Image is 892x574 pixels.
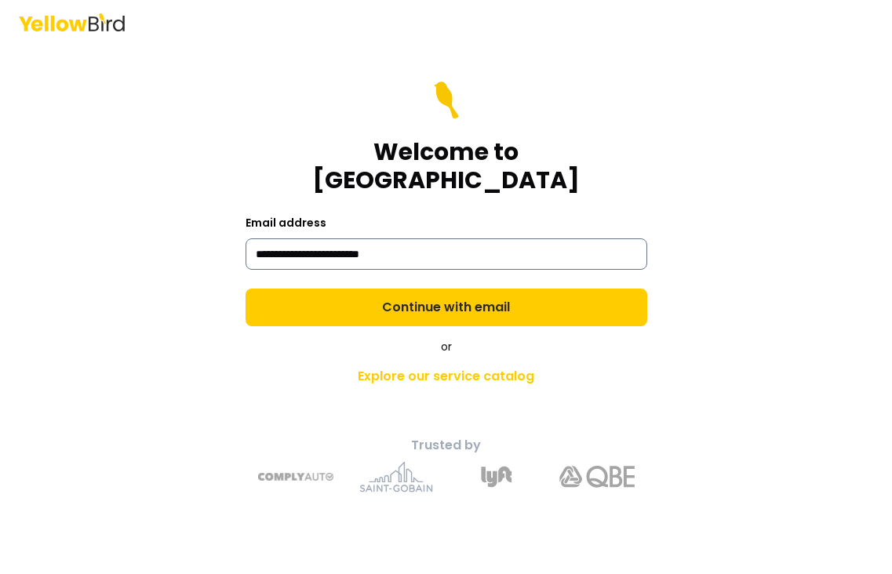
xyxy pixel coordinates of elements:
[170,361,723,392] a: Explore our service catalog
[246,215,326,231] label: Email address
[246,138,647,194] h1: Welcome to [GEOGRAPHIC_DATA]
[246,289,647,326] button: Continue with email
[170,436,723,455] p: Trusted by
[441,339,452,354] span: or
